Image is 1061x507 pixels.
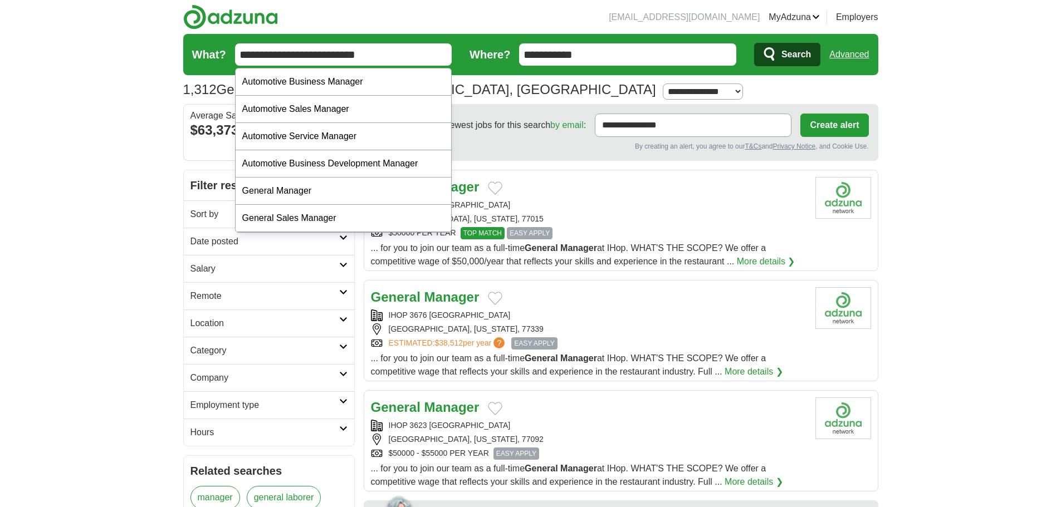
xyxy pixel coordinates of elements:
[525,243,558,253] strong: General
[781,43,811,66] span: Search
[373,141,869,151] div: By creating an alert, you agree to our and , and Cookie Use.
[184,419,354,446] a: Hours
[190,235,339,248] h2: Date posted
[488,181,502,195] button: Add to favorite jobs
[190,426,339,439] h2: Hours
[236,178,452,205] div: General Manager
[190,317,339,330] h2: Location
[371,227,806,239] div: $50000 PER YEAR
[772,142,815,150] a: Privacy Notice
[550,120,584,130] a: by email
[493,447,539,460] span: EASY APPLY
[389,337,507,350] a: ESTIMATED:$38,512per year?
[754,43,820,66] button: Search
[236,68,452,96] div: Automotive Business Manager
[488,402,502,415] button: Add to favorite jobs
[184,200,354,228] a: Sort by
[371,420,806,431] div: IHOP 3623 [GEOGRAPHIC_DATA]
[190,371,339,385] h2: Company
[192,46,226,63] label: What?
[183,82,656,97] h1: General Manager Jobs in [GEOGRAPHIC_DATA], [GEOGRAPHIC_DATA]
[836,11,878,24] a: Employers
[424,289,480,304] strong: Manager
[184,282,354,309] a: Remote
[371,289,480,304] a: General Manager
[371,353,766,376] span: ... for you to join our team as a full-time at IHop. WHAT'S THE SCOPE? We offer a competitive wag...
[800,114,868,137] button: Create alert
[371,400,480,415] a: General Manager
[371,289,421,304] strong: General
[183,80,217,100] span: 1,312
[507,227,552,239] span: EASY APPLY
[424,400,480,415] strong: Manager
[525,353,558,363] strong: General
[725,365,783,378] a: More details ❯
[190,398,339,412] h2: Employment type
[190,289,339,303] h2: Remote
[190,120,348,140] div: $63,373
[488,292,502,305] button: Add to favorite jobs
[609,11,760,24] li: [EMAIL_ADDRESS][DOMAIN_NAME]
[236,96,452,123] div: Automotive Sales Manager
[190,344,339,357] h2: Category
[190,462,348,479] h2: Related searches
[371,447,806,460] div: $50000 - $55000 PER YEAR
[371,464,766,486] span: ... for you to join our team as a full-time at IHop. WHAT'S THE SCOPE? We offer a competitive wag...
[371,213,806,225] div: [GEOGRAPHIC_DATA], [US_STATE], 77015
[184,337,354,364] a: Category
[461,227,505,239] span: TOP MATCH
[190,262,339,275] h2: Salary
[184,170,354,200] h2: Filter results
[815,177,871,219] img: Company logo
[371,400,421,415] strong: General
[560,464,597,473] strong: Manager
[184,391,354,419] a: Employment type
[236,123,452,150] div: Automotive Service Manager
[560,243,597,253] strong: Manager
[184,255,354,282] a: Salary
[434,338,463,347] span: $38,512
[183,4,278,29] img: Adzuna logo
[190,208,339,221] h2: Sort by
[815,397,871,439] img: Company logo
[395,119,586,132] span: Receive the newest jobs for this search :
[371,434,806,445] div: [GEOGRAPHIC_DATA], [US_STATE], 77092
[560,353,597,363] strong: Manager
[829,43,869,66] a: Advanced
[371,323,806,335] div: [GEOGRAPHIC_DATA], [US_STATE], 77339
[371,199,806,211] div: IHOP 1459 [GEOGRAPHIC_DATA]
[371,309,806,321] div: IHOP 3676 [GEOGRAPHIC_DATA]
[745,142,761,150] a: T&Cs
[525,464,558,473] strong: General
[493,337,505,348] span: ?
[725,475,783,489] a: More details ❯
[236,150,452,178] div: Automotive Business Development Manager
[511,337,557,350] span: EASY APPLY
[470,46,510,63] label: Where?
[184,228,354,255] a: Date posted
[184,309,354,337] a: Location
[769,11,820,24] a: MyAdzuna
[236,205,452,232] div: General Sales Manager
[371,243,766,266] span: ... for you to join our team as a full-time at IHop. WHAT'S THE SCOPE? We offer a competitive wag...
[184,364,354,391] a: Company
[737,255,795,268] a: More details ❯
[190,111,348,120] div: Average Salary
[815,287,871,329] img: Company logo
